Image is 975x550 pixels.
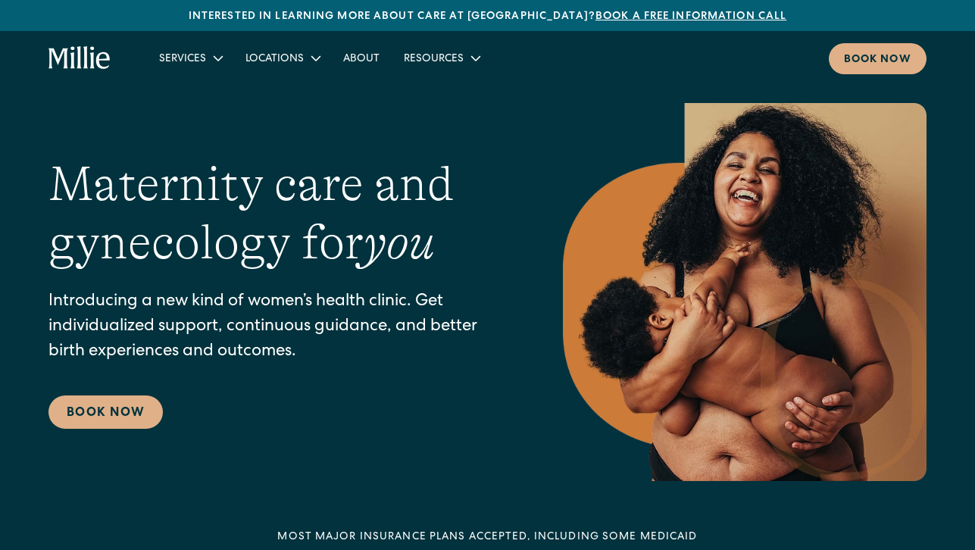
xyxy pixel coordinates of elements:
[392,45,491,70] div: Resources
[563,103,927,481] img: Smiling mother with her baby in arms, celebrating body positivity and the nurturing bond of postp...
[245,52,304,67] div: Locations
[844,52,911,68] div: Book now
[331,45,392,70] a: About
[159,52,206,67] div: Services
[277,530,697,545] div: MOST MAJOR INSURANCE PLANS ACCEPTED, INCLUDING some MEDICAID
[48,395,163,429] a: Book Now
[147,45,233,70] div: Services
[404,52,464,67] div: Resources
[48,155,502,272] h1: Maternity care and gynecology for
[48,46,111,70] a: home
[364,215,435,270] em: you
[829,43,927,74] a: Book now
[48,290,502,365] p: Introducing a new kind of women’s health clinic. Get individualized support, continuous guidance,...
[233,45,331,70] div: Locations
[595,11,786,22] a: Book a free information call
